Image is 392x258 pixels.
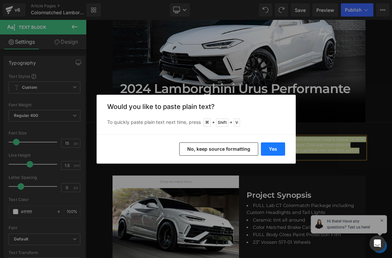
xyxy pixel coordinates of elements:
[369,235,385,251] div: Open Intercom Messenger
[234,119,240,127] span: V
[179,142,258,156] button: No, keep source formatting
[261,142,285,156] button: Yes
[212,119,215,126] span: +
[45,120,357,128] h1: Completed [DATE]
[45,80,357,120] h1: 2024 Lamborghini Urus Performante Makeover
[38,153,367,183] p: Lorem ipsum dolor sit amet, consectetur adipiscing elit, sed do eiusmod tempor incididunt ut labo...
[107,119,285,127] p: To quickly paste plain text next time, press
[211,224,357,236] h1: Project Synopsis
[216,119,228,127] span: Shift
[107,103,285,111] h3: Would you like to paste plain text?
[230,119,232,126] span: +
